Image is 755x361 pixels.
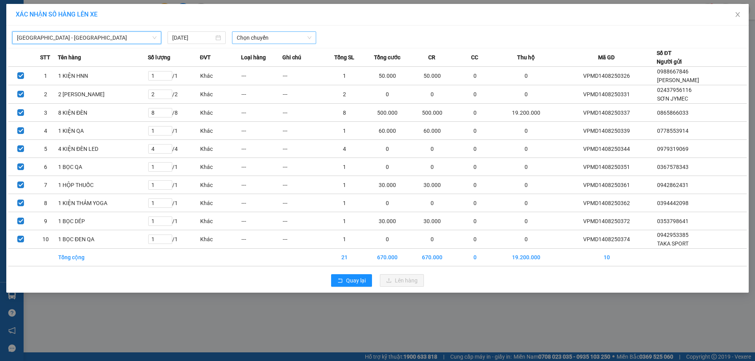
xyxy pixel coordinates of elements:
[58,230,148,249] td: 1 BỌC ĐEN QA
[657,87,692,93] span: 02437956116
[58,85,148,104] td: 2 [PERSON_NAME]
[471,53,478,62] span: CC
[454,230,495,249] td: 0
[10,57,117,83] b: GỬI : VP [GEOGRAPHIC_DATA]
[200,212,241,230] td: Khác
[495,249,556,266] td: 19.200.000
[241,230,282,249] td: ---
[58,158,148,176] td: 1 BỌC QA
[282,53,301,62] span: Ghi chú
[148,194,200,212] td: / 1
[282,140,324,158] td: ---
[337,278,343,284] span: rollback
[410,140,454,158] td: 0
[365,230,409,249] td: 0
[241,53,266,62] span: Loại hàng
[454,158,495,176] td: 0
[282,67,324,85] td: ---
[557,85,657,104] td: VPMD1408250331
[657,146,689,152] span: 0979319069
[557,212,657,230] td: VPMD1408250372
[17,32,157,44] span: Hà Nội - Hà Tĩnh
[324,230,365,249] td: 1
[58,67,148,85] td: 1 KIỆN HNN
[58,212,148,230] td: 1 BỌC DÉP
[241,212,282,230] td: ---
[324,212,365,230] td: 1
[428,53,435,62] span: CR
[324,194,365,212] td: 1
[33,122,58,140] td: 4
[557,158,657,176] td: VPMD1408250351
[557,194,657,212] td: VPMD1408250362
[657,182,689,188] span: 0942862431
[33,230,58,249] td: 10
[495,194,556,212] td: 0
[365,67,409,85] td: 50.000
[365,104,409,122] td: 500.000
[10,10,49,49] img: logo.jpg
[657,110,689,116] span: 0865866033
[454,212,495,230] td: 0
[148,122,200,140] td: / 1
[58,104,148,122] td: 8 KIỆN ĐÈN
[324,158,365,176] td: 1
[200,53,211,62] span: ĐVT
[148,53,170,62] span: Số lượng
[495,158,556,176] td: 0
[454,122,495,140] td: 0
[241,176,282,194] td: ---
[557,140,657,158] td: VPMD1408250344
[657,200,689,206] span: 0394442098
[334,53,354,62] span: Tổng SL
[33,140,58,158] td: 5
[365,158,409,176] td: 0
[282,85,324,104] td: ---
[40,53,50,62] span: STT
[58,122,148,140] td: 1 KIỆN QA
[282,212,324,230] td: ---
[410,122,454,140] td: 60.000
[324,67,365,85] td: 1
[410,212,454,230] td: 30.000
[148,104,200,122] td: / 8
[557,104,657,122] td: VPMD1408250337
[517,53,535,62] span: Thu hộ
[282,176,324,194] td: ---
[282,194,324,212] td: ---
[454,176,495,194] td: 0
[324,104,365,122] td: 8
[495,85,556,104] td: 0
[33,194,58,212] td: 8
[33,176,58,194] td: 7
[454,67,495,85] td: 0
[16,11,98,18] span: XÁC NHẬN SỐ HÀNG LÊN XE
[454,140,495,158] td: 0
[557,249,657,266] td: 10
[200,122,241,140] td: Khác
[58,249,148,266] td: Tổng cộng
[657,77,699,83] span: [PERSON_NAME]
[200,176,241,194] td: Khác
[365,194,409,212] td: 0
[454,85,495,104] td: 0
[410,67,454,85] td: 50.000
[598,53,615,62] span: Mã GD
[410,104,454,122] td: 500.000
[657,128,689,134] span: 0778553914
[557,176,657,194] td: VPMD1408250361
[365,249,409,266] td: 670.000
[727,4,749,26] button: Close
[241,140,282,158] td: ---
[200,158,241,176] td: Khác
[324,176,365,194] td: 1
[200,104,241,122] td: Khác
[237,32,311,44] span: Chọn chuyến
[74,19,329,29] li: Cổ Đạm, xã [GEOGRAPHIC_DATA], [GEOGRAPHIC_DATA]
[557,122,657,140] td: VPMD1408250339
[657,232,689,238] span: 0942953385
[410,249,454,266] td: 670.000
[241,104,282,122] td: ---
[380,274,424,287] button: uploadLên hàng
[33,104,58,122] td: 3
